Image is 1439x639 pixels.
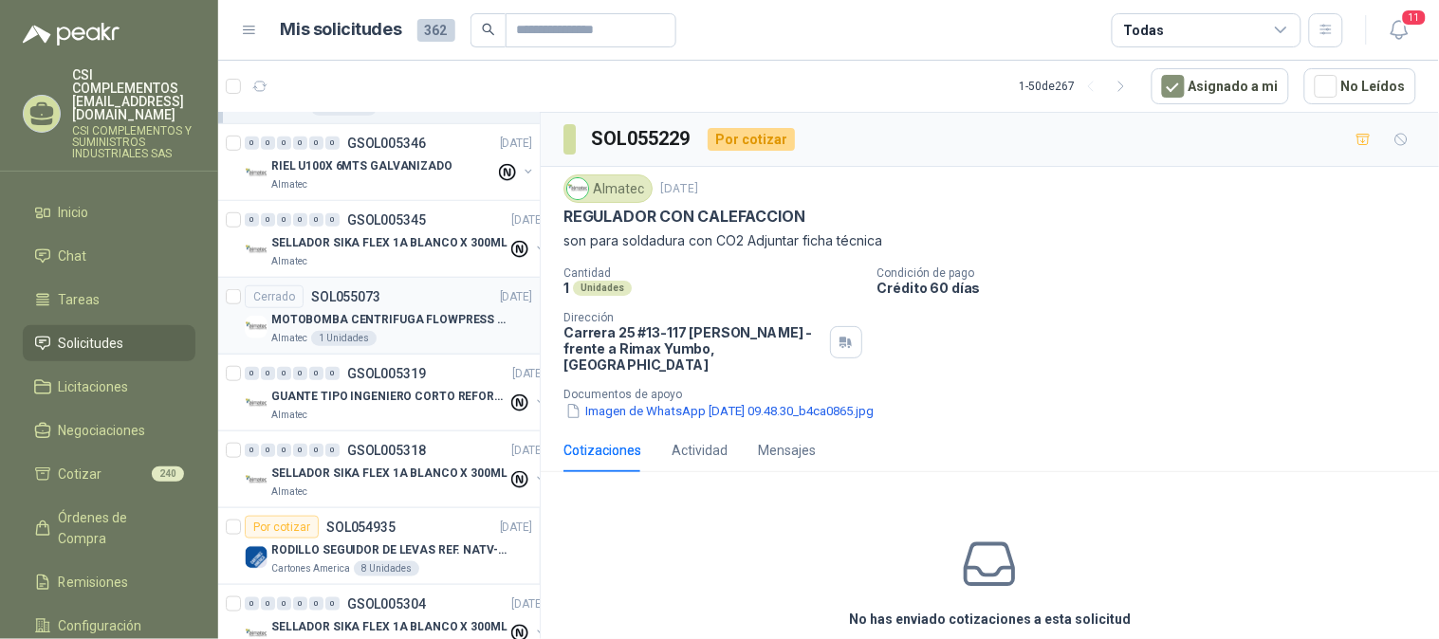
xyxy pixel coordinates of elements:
div: 0 [245,597,259,611]
div: 0 [325,137,340,150]
p: [DATE] [500,519,532,537]
div: 8 Unidades [354,561,419,576]
div: Cerrado [245,285,304,308]
a: 0 0 0 0 0 0 GSOL005318[DATE] Company LogoSELLADOR SIKA FLEX 1A BLANCO X 300MLAlmatec [245,439,548,500]
p: CSI COMPLEMENTOS Y SUMINISTROS INDUSTRIALES SAS [72,125,195,159]
div: 0 [245,367,259,380]
div: 0 [325,213,340,227]
img: Company Logo [245,546,268,569]
div: 0 [245,444,259,457]
img: Company Logo [567,178,588,199]
div: Por cotizar [708,128,795,151]
p: SELLADOR SIKA FLEX 1A BLANCO X 300ML [271,234,507,252]
a: 0 0 0 0 0 0 GSOL005319[DATE] Company LogoGUANTE TIPO INGENIERO CORTO REFORZADOAlmatec [245,362,548,423]
span: Negociaciones [59,420,146,441]
span: Órdenes de Compra [59,507,177,549]
img: Company Logo [245,162,268,185]
a: 0 0 0 0 0 0 GSOL005345[DATE] Company LogoSELLADOR SIKA FLEX 1A BLANCO X 300MLAlmatec [245,209,548,269]
p: SOL054935 [326,520,396,534]
div: 0 [293,213,307,227]
p: GSOL005346 [347,137,426,150]
p: GSOL005319 [347,367,426,380]
span: 362 [417,19,455,42]
p: SELLADOR SIKA FLEX 1A BLANCO X 300ML [271,618,507,636]
h1: Mis solicitudes [281,16,402,44]
span: Chat [59,246,87,266]
p: [DATE] [660,180,698,198]
span: 240 [152,466,184,482]
div: Cotizaciones [563,440,641,461]
img: Company Logo [245,316,268,338]
div: 0 [261,213,275,227]
p: Cartones America [271,561,350,576]
img: Company Logo [245,239,268,262]
p: Almatec [271,177,307,192]
a: Órdenes de Compra [23,500,195,557]
div: 0 [245,137,259,150]
p: Almatec [271,484,307,500]
p: Cantidad [563,266,862,280]
p: Carrera 25 #13-117 [PERSON_NAME] - frente a Rimax Yumbo , [GEOGRAPHIC_DATA] [563,324,822,373]
a: Remisiones [23,564,195,600]
button: Asignado a mi [1152,68,1289,104]
p: 1 [563,280,569,296]
div: 0 [309,597,323,611]
div: 1 Unidades [311,331,377,346]
p: Almatec [271,408,307,423]
p: Almatec [271,254,307,269]
span: Tareas [59,289,101,310]
img: Logo peakr [23,23,120,46]
div: 0 [261,367,275,380]
p: GSOL005345 [347,213,426,227]
span: Cotizar [59,464,102,484]
p: GSOL005318 [347,444,426,457]
h3: No has enviado cotizaciones a esta solicitud [849,609,1131,630]
div: Almatec [563,174,653,203]
div: Mensajes [758,440,816,461]
a: Inicio [23,194,195,230]
p: Crédito 60 días [877,280,1431,296]
img: Company Logo [245,393,268,415]
p: CSI COMPLEMENTOS [EMAIL_ADDRESS][DOMAIN_NAME] [72,68,195,121]
p: [DATE] [512,211,544,229]
div: 0 [277,444,291,457]
div: 0 [309,444,323,457]
a: CerradoSOL055073[DATE] Company LogoMOTOBOMBA CENTRIFUGA FLOWPRESS 1.5HP-220Almatec1 Unidades [218,278,540,355]
span: 11 [1401,9,1428,27]
a: Chat [23,238,195,274]
div: Unidades [573,281,632,296]
div: 0 [245,213,259,227]
p: GSOL005304 [347,597,426,611]
div: 0 [293,444,307,457]
div: 0 [293,137,307,150]
span: Licitaciones [59,376,129,397]
p: REGULADOR CON CALEFACCION [563,207,805,227]
div: 0 [293,367,307,380]
p: SOL055073 [311,290,380,303]
p: Condición de pago [877,266,1431,280]
img: Company Logo [245,469,268,492]
div: 0 [309,137,323,150]
div: 0 [325,367,340,380]
p: MOTOBOMBA CENTRIFUGA FLOWPRESS 1.5HP-220 [271,311,507,329]
div: 0 [309,367,323,380]
p: RIEL U100X 6MTS GALVANIZADO [271,157,452,175]
p: RODILLO SEGUIDOR DE LEVAS REF. NATV-17-PPA [PERSON_NAME] [271,541,507,559]
a: Cotizar240 [23,456,195,492]
div: 0 [293,597,307,611]
a: Licitaciones [23,369,195,405]
div: 0 [261,597,275,611]
span: Inicio [59,202,89,223]
p: GUANTE TIPO INGENIERO CORTO REFORZADO [271,388,507,406]
div: 1 - 50 de 267 [1020,71,1136,101]
div: 0 [277,597,291,611]
div: Por cotizar [245,516,319,539]
a: 0 0 0 0 0 0 GSOL005346[DATE] Company LogoRIEL U100X 6MTS GALVANIZADOAlmatec [245,132,536,192]
div: 0 [261,444,275,457]
div: 0 [325,444,340,457]
span: Solicitudes [59,333,124,354]
p: Dirección [563,311,822,324]
p: [DATE] [500,135,532,153]
p: son para soldadura con CO2 Adjuntar ficha técnica [563,230,1416,251]
div: 0 [325,597,340,611]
